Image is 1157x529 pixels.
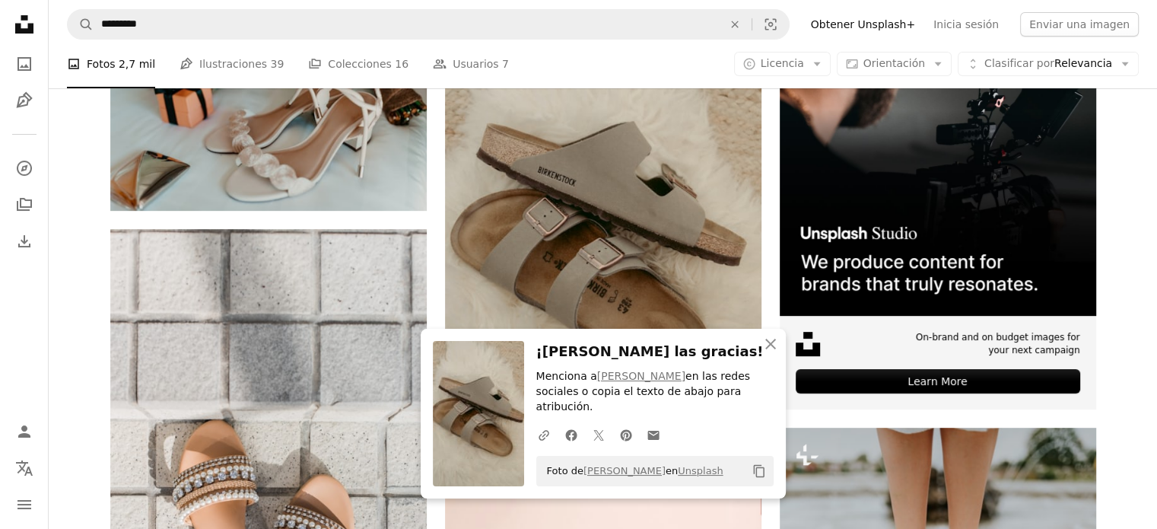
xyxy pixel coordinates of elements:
a: Obtener Unsplash+ [802,12,924,37]
a: Explorar [9,153,40,183]
button: Borrar [718,10,752,39]
a: Colecciones [9,190,40,220]
span: Clasificar por [984,57,1054,69]
a: Ilustraciones 39 [180,40,284,88]
span: 16 [395,56,408,72]
a: [PERSON_NAME] [583,465,666,476]
button: Menú [9,489,40,520]
span: On-brand and on budget images for your next campaign [905,331,1080,357]
span: Foto de en [539,459,723,483]
h3: ¡[PERSON_NAME] las gracias! [536,341,774,363]
a: [PERSON_NAME] [597,370,685,382]
a: sandalias chanclas marrones y grises [445,230,761,244]
span: 39 [270,56,284,72]
button: Idioma [9,453,40,483]
button: Enviar una imagen [1020,12,1139,37]
a: Usuarios 7 [433,40,509,88]
a: Mujer con sandalias abiertas de cuero naranja y marrón [110,459,427,473]
a: Historial de descargas [9,226,40,257]
span: Orientación [863,57,925,69]
button: Clasificar porRelevancia [958,52,1139,76]
a: Inicia sesión [924,12,1008,37]
a: Fotos [9,49,40,79]
form: Encuentra imágenes en todo el sitio [67,9,790,40]
span: Licencia [761,57,804,69]
div: Learn More [796,369,1080,394]
a: Comparte en Pinterest [612,419,640,450]
a: Unsplash [678,465,723,476]
a: Un primer plano de un par de zapatos en una cama [110,98,427,112]
button: Licencia [734,52,831,76]
button: Buscar en Unsplash [68,10,94,39]
a: Inicio — Unsplash [9,9,40,43]
p: Menciona a en las redes sociales o copia el texto de abajo para atribución. [536,369,774,415]
a: Iniciar sesión / Registrarse [9,416,40,447]
span: 7 [502,56,509,72]
button: Orientación [837,52,952,76]
a: Ilustraciones [9,85,40,116]
button: Búsqueda visual [752,10,789,39]
a: Colecciones 16 [308,40,408,88]
img: file-1631678316303-ed18b8b5cb9cimage [796,332,820,356]
a: Comparte en Facebook [558,419,585,450]
button: Copiar al portapapeles [746,458,772,484]
a: Comparte por correo electrónico [640,419,667,450]
span: Relevancia [984,56,1112,72]
a: Comparte en Twitter [585,419,612,450]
